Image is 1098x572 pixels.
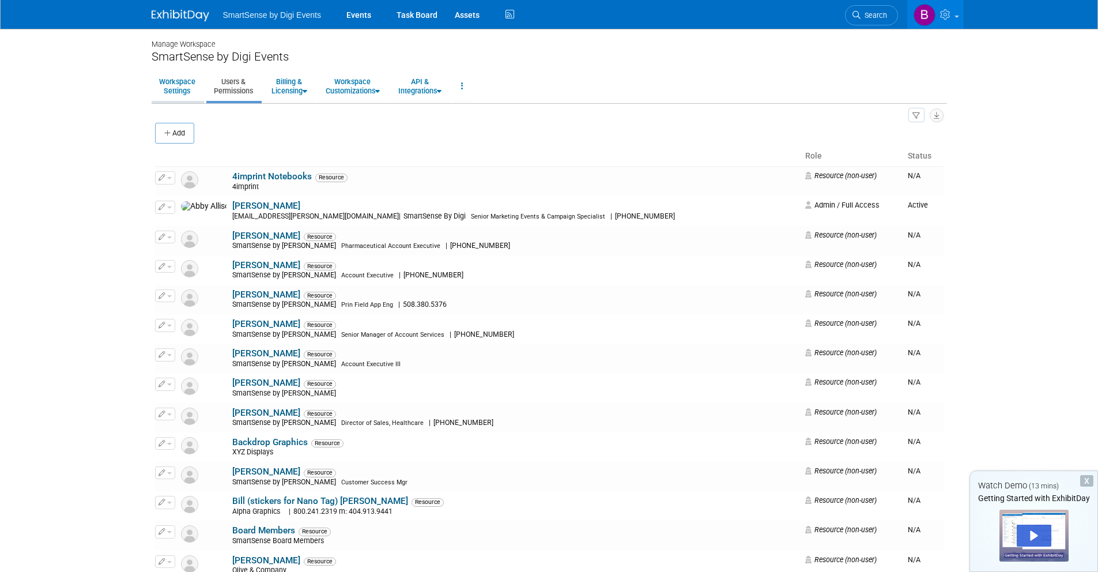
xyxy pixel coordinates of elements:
[412,498,444,506] span: Resource
[805,319,877,328] span: Resource (non-user)
[232,378,300,388] a: [PERSON_NAME]
[805,348,877,357] span: Resource (non-user)
[232,525,295,536] a: Board Members
[805,171,877,180] span: Resource (non-user)
[805,289,877,298] span: Resource (non-user)
[181,201,227,212] img: Abby Allison
[805,260,877,269] span: Resource (non-user)
[446,242,447,250] span: |
[181,289,198,307] img: Resource
[805,201,880,209] span: Admin / Full Access
[232,437,308,447] a: Backdrop Graphics
[845,5,898,25] a: Search
[908,201,928,209] span: Active
[304,469,336,477] span: Resource
[471,213,605,220] span: Senior Marketing Events & Campaign Specialist
[206,72,261,100] a: Users &Permissions
[232,212,798,221] div: [EMAIL_ADDRESS][PERSON_NAME][DOMAIN_NAME]
[232,496,408,506] a: Bill (stickers for Nano Tag) [PERSON_NAME]
[861,11,887,20] span: Search
[232,183,262,191] span: 4imprint
[181,466,198,484] img: Resource
[341,331,444,338] span: Senior Manager of Account Services
[805,525,877,534] span: Resource (non-user)
[805,378,877,386] span: Resource (non-user)
[290,507,396,515] span: 800.241.2319 m: 404.913.9441
[805,408,877,416] span: Resource (non-user)
[908,408,920,416] span: N/A
[341,360,401,368] span: Account Executive III
[304,410,336,418] span: Resource
[908,555,920,564] span: N/A
[341,301,393,308] span: Prin Field App Eng
[908,496,920,505] span: N/A
[431,419,497,427] span: [PHONE_NUMBER]
[304,558,336,566] span: Resource
[289,507,290,515] span: |
[232,289,300,300] a: [PERSON_NAME]
[908,260,920,269] span: N/A
[391,72,449,100] a: API &Integrations
[805,437,877,446] span: Resource (non-user)
[232,300,339,308] span: SmartSense by [PERSON_NAME]
[232,419,339,427] span: SmartSense by [PERSON_NAME]
[341,419,424,427] span: Director of Sales, Healthcare
[181,319,198,336] img: Resource
[232,348,300,359] a: [PERSON_NAME]
[970,480,1097,492] div: Watch Demo
[152,72,203,100] a: WorkspaceSettings
[1017,525,1051,547] div: Play
[232,478,339,486] span: SmartSense by [PERSON_NAME]
[232,260,300,270] a: [PERSON_NAME]
[401,212,469,220] span: SmartSense By Digi
[232,271,339,279] span: SmartSense by [PERSON_NAME]
[399,212,401,220] span: |
[181,348,198,366] img: Resource
[304,292,336,300] span: Resource
[400,300,450,308] span: 508.380.5376
[450,330,451,338] span: |
[315,174,348,182] span: Resource
[908,466,920,475] span: N/A
[232,171,312,182] a: 4imprint Notebooks
[232,389,339,397] span: SmartSense by [PERSON_NAME]
[447,242,514,250] span: [PHONE_NUMBER]
[232,507,284,515] span: Alpha Graphics
[341,479,407,486] span: Customer Success Mgr
[341,272,394,279] span: Account Executive
[805,231,877,239] span: Resource (non-user)
[232,555,300,566] a: [PERSON_NAME]
[232,466,300,477] a: [PERSON_NAME]
[232,242,339,250] span: SmartSense by [PERSON_NAME]
[223,10,321,20] span: SmartSense by Digi Events
[181,408,198,425] img: Resource
[970,492,1097,504] div: Getting Started with ExhibitDay
[181,525,198,543] img: Resource
[304,321,336,329] span: Resource
[908,171,920,180] span: N/A
[232,360,339,368] span: SmartSense by [PERSON_NAME]
[181,260,198,277] img: Resource
[429,419,431,427] span: |
[908,231,920,239] span: N/A
[908,289,920,298] span: N/A
[181,496,198,513] img: Resource
[232,319,300,329] a: [PERSON_NAME]
[264,72,315,100] a: Billing &Licensing
[232,201,300,211] a: [PERSON_NAME]
[304,233,336,241] span: Resource
[908,437,920,446] span: N/A
[1080,475,1093,487] div: Dismiss
[903,146,944,166] th: Status
[451,330,518,338] span: [PHONE_NUMBER]
[232,408,300,418] a: [PERSON_NAME]
[232,537,327,545] span: SmartSense Board Members
[801,146,903,166] th: Role
[181,378,198,395] img: Resource
[318,72,387,100] a: WorkspaceCustomizations
[1029,482,1059,490] span: (13 mins)
[299,528,331,536] span: Resource
[155,123,194,144] button: Add
[908,378,920,386] span: N/A
[232,330,339,338] span: SmartSense by [PERSON_NAME]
